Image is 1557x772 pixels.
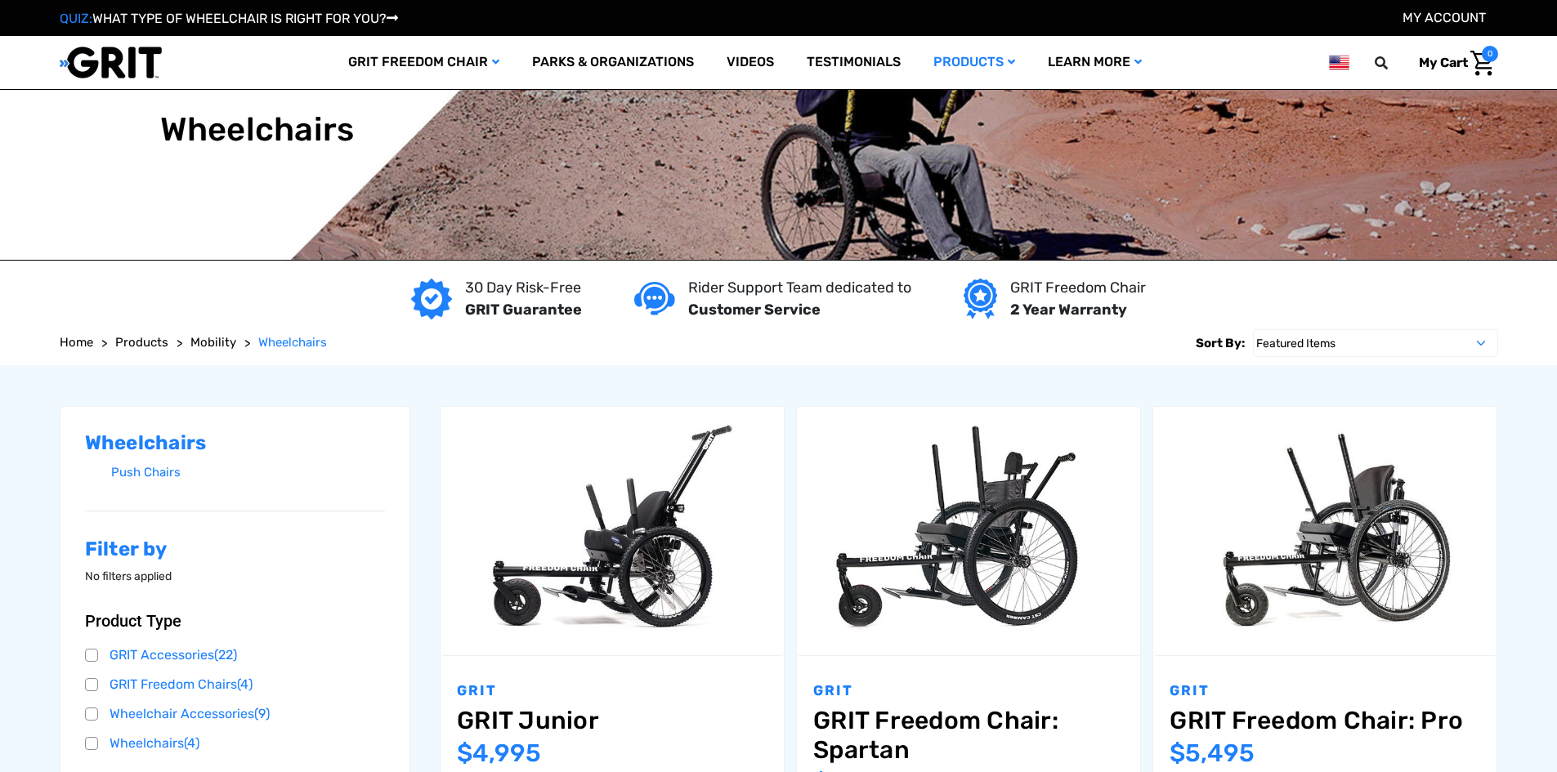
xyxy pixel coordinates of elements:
[85,672,386,697] a: GRIT Freedom Chairs(4)
[258,333,327,352] a: Wheelchairs
[688,301,821,319] strong: Customer Service
[1170,739,1255,768] span: $5,495
[60,46,162,79] img: GRIT All-Terrain Wheelchair and Mobility Equipment
[457,706,767,735] a: GRIT Junior,$4,995.00
[790,36,917,89] a: Testimonials
[184,735,199,751] span: (4)
[115,335,168,350] span: Products
[1407,46,1498,80] a: Cart with 0 items
[85,611,181,631] span: Product Type
[465,301,582,319] strong: GRIT Guarantee
[1419,55,1468,70] span: My Cart
[797,407,1140,656] a: GRIT Freedom Chair: Spartan,$3,995.00
[1170,706,1480,735] a: GRIT Freedom Chair: Pro,$5,495.00
[1403,10,1486,25] a: Account
[917,36,1031,89] a: Products
[1153,407,1497,656] a: GRIT Freedom Chair: Pro,$5,495.00
[411,279,452,319] img: GRIT Guarantee
[190,333,236,352] a: Mobility
[1329,52,1349,73] img: us.png
[1010,277,1146,299] p: GRIT Freedom Chair
[457,681,767,702] p: GRIT
[85,568,386,585] p: No filters applied
[85,643,386,667] a: GRIT Accessories(22)
[332,36,516,89] a: GRIT Freedom Chair
[964,279,997,319] img: Year warranty
[1170,681,1480,702] p: GRIT
[1382,46,1407,80] input: Search
[441,407,784,656] a: GRIT Junior,$4,995.00
[60,335,93,350] span: Home
[160,110,355,149] h1: Wheelchairs
[813,681,1124,702] p: GRIT
[688,277,911,299] p: Rider Support Team dedicated to
[1196,329,1245,357] label: Sort By:
[214,647,237,663] span: (22)
[190,335,236,350] span: Mobility
[85,611,386,631] button: Product Type
[1470,51,1494,76] img: Cart
[85,731,386,756] a: Wheelchairs(4)
[237,676,253,692] span: (4)
[1482,46,1498,62] span: 0
[634,282,675,315] img: Customer service
[1153,417,1497,645] img: GRIT Freedom Chair Pro: the Pro model shown including contoured Invacare Matrx seatback, Spinergy...
[60,333,93,352] a: Home
[465,277,582,299] p: 30 Day Risk-Free
[710,36,790,89] a: Videos
[813,706,1124,765] a: GRIT Freedom Chair: Spartan,$3,995.00
[516,36,710,89] a: Parks & Organizations
[111,461,386,484] a: Push Chairs
[797,417,1140,645] img: GRIT Freedom Chair: Spartan
[1010,301,1127,319] strong: 2 Year Warranty
[60,11,92,26] span: QUIZ:
[85,431,386,455] h2: Wheelchairs
[85,538,386,561] h2: Filter by
[254,706,270,721] span: (9)
[85,702,386,726] a: Wheelchair Accessories(9)
[1031,36,1158,89] a: Learn More
[115,333,168,352] a: Products
[457,739,541,768] span: $4,995
[258,335,327,350] span: Wheelchairs
[60,11,398,26] a: QUIZ:WHAT TYPE OF WHEELCHAIR IS RIGHT FOR YOU?
[441,417,784,645] img: GRIT Junior: GRIT Freedom Chair all terrain wheelchair engineered specifically for kids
